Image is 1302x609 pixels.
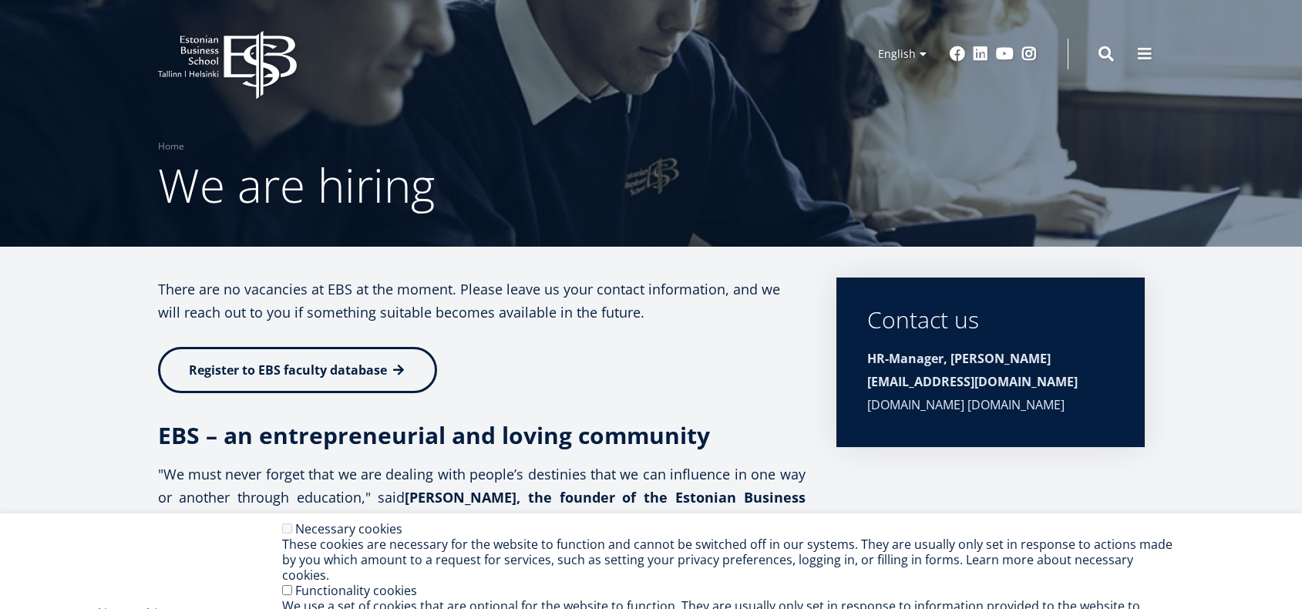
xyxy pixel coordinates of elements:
[158,419,710,451] strong: EBS – an entrepreneurial and loving community
[295,520,402,537] label: Necessary cookies
[282,537,1179,583] div: These cookies are necessary for the website to function and cannot be switched off in our systems...
[1021,46,1037,62] a: Instagram
[996,46,1014,62] a: Youtube
[867,350,1078,390] strong: HR-Manager, [PERSON_NAME][EMAIL_ADDRESS][DOMAIN_NAME]
[158,153,435,217] span: We are hiring
[158,139,184,154] a: Home
[295,582,417,599] label: Functionality cookies
[950,46,965,62] a: Facebook
[189,362,387,379] span: Register to EBS faculty database
[158,347,437,393] a: Register to EBS faculty database
[158,278,806,324] p: There are no vacancies at EBS at the moment. Please leave us your contact information, and we wil...
[867,347,1114,416] div: [DOMAIN_NAME] [DOMAIN_NAME]
[158,488,806,530] strong: [PERSON_NAME], the founder of the Estonian Business School
[867,308,1114,331] div: Contact us
[973,46,988,62] a: Linkedin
